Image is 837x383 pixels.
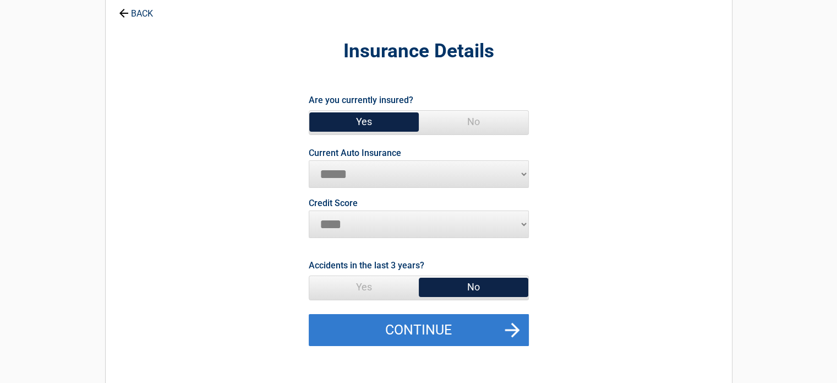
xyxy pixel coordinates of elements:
[309,111,419,133] span: Yes
[419,276,528,298] span: No
[309,149,401,158] label: Current Auto Insurance
[166,39,671,64] h2: Insurance Details
[309,258,424,273] label: Accidents in the last 3 years?
[309,93,413,107] label: Are you currently insured?
[419,111,528,133] span: No
[309,199,358,208] label: Credit Score
[309,314,529,346] button: Continue
[309,276,419,298] span: Yes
